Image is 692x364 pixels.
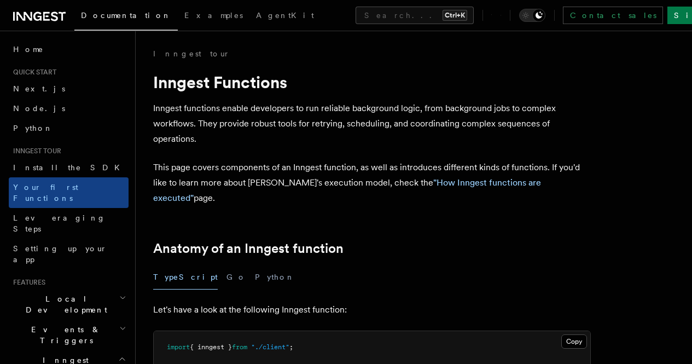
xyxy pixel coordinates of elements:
button: Toggle dark mode [519,9,545,22]
span: ; [289,343,293,351]
button: TypeScript [153,265,218,290]
span: Node.js [13,104,65,113]
a: Your first Functions [9,177,129,208]
a: Documentation [74,3,178,31]
span: AgentKit [256,11,314,20]
button: Python [255,265,295,290]
button: Copy [561,334,587,349]
a: Node.js [9,99,129,118]
span: Install the SDK [13,163,126,172]
span: { inngest } [190,343,232,351]
a: Setting up your app [9,239,129,269]
span: Setting up your app [13,244,107,264]
button: Search...Ctrl+K [356,7,474,24]
button: Events & Triggers [9,320,129,350]
a: Home [9,39,129,59]
span: "./client" [251,343,289,351]
p: This page covers components of an Inngest function, as well as introduces different kinds of func... [153,160,591,206]
a: AgentKit [249,3,321,30]
button: Go [226,265,246,290]
span: Python [13,124,53,132]
span: Home [13,44,44,55]
span: Quick start [9,68,56,77]
button: Local Development [9,289,129,320]
span: Leveraging Steps [13,213,106,233]
span: Your first Functions [13,183,78,203]
p: Inngest functions enable developers to run reliable background logic, from background jobs to com... [153,101,591,147]
span: Examples [184,11,243,20]
span: Events & Triggers [9,324,119,346]
a: Examples [178,3,249,30]
a: Python [9,118,129,138]
span: from [232,343,247,351]
a: Leveraging Steps [9,208,129,239]
a: Next.js [9,79,129,99]
a: Contact sales [563,7,663,24]
p: Let's have a look at the following Inngest function: [153,302,591,317]
h1: Inngest Functions [153,72,591,92]
span: Local Development [9,293,119,315]
a: Inngest tour [153,48,230,59]
span: Features [9,278,45,287]
span: Documentation [81,11,171,20]
kbd: Ctrl+K [443,10,467,21]
a: Anatomy of an Inngest function [153,241,344,256]
a: Install the SDK [9,158,129,177]
span: Next.js [13,84,65,93]
span: Inngest tour [9,147,61,155]
span: import [167,343,190,351]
